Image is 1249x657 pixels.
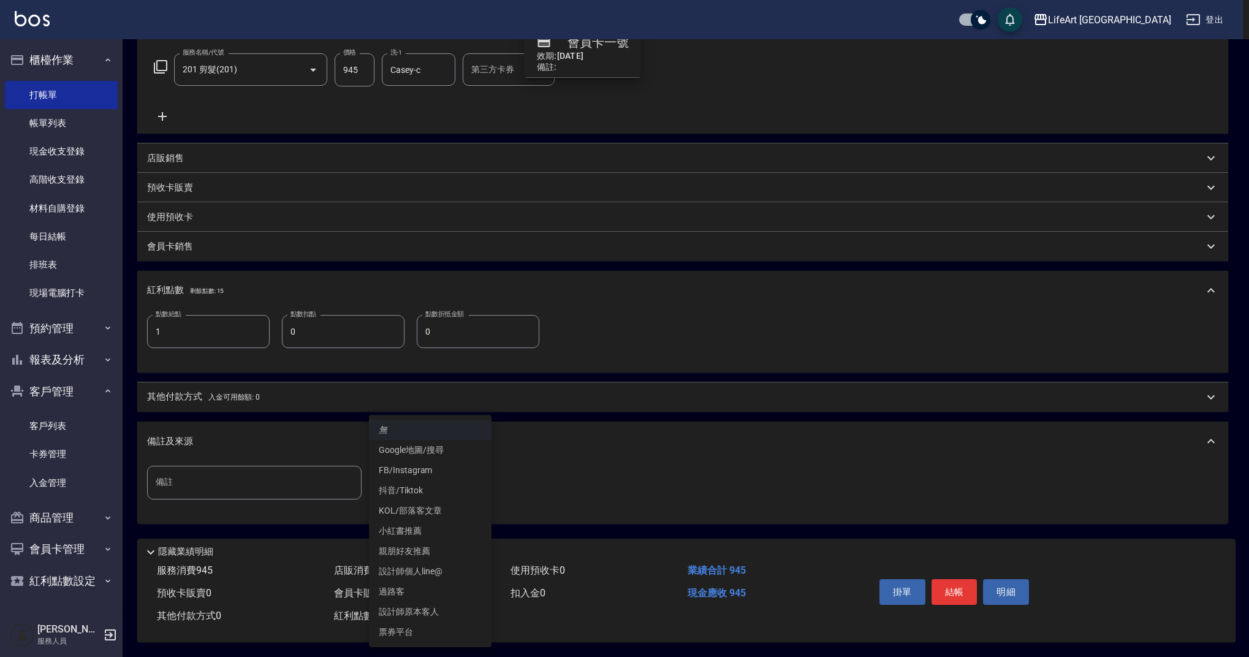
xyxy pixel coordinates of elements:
[369,541,492,561] li: 親朋好友推薦
[379,423,387,436] em: 無
[369,622,492,642] li: 票券平台
[369,480,492,501] li: 抖音/Tiktok
[369,602,492,622] li: 設計師原本客人
[369,460,492,480] li: FB/Instagram
[369,440,492,460] li: Google地圖/搜尋
[369,501,492,521] li: KOL/部落客文章
[369,561,492,582] li: 設計師個人line@
[369,521,492,541] li: 小紅書推薦
[369,582,492,602] li: 過路客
